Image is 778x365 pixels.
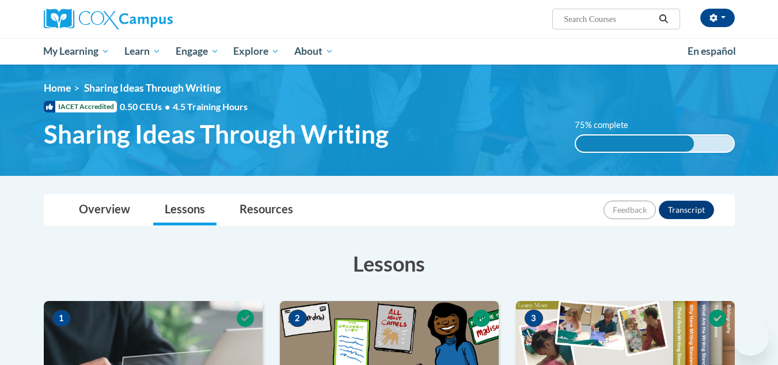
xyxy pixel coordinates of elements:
[168,38,226,65] a: Engage
[44,82,71,94] a: Home
[563,12,655,26] input: Search Courses
[43,44,109,58] span: My Learning
[44,9,263,29] a: Cox Campus
[84,82,221,94] span: Sharing Ideas Through Writing
[44,249,735,278] h3: Lessons
[44,101,117,112] span: IACET Accredited
[176,44,219,58] span: Engage
[228,195,305,225] a: Resources
[120,100,173,113] span: 0.50 CEUs
[576,136,694,152] div: 75% complete
[165,101,170,112] span: •
[124,44,161,58] span: Learn
[525,310,543,327] span: 3
[604,201,656,219] button: Feedback
[117,38,168,65] a: Learn
[688,45,736,57] span: En español
[52,310,71,327] span: 1
[659,201,714,219] button: Transcript
[575,119,641,131] label: 75% complete
[655,12,672,26] button: Search
[173,101,248,112] span: 4.5 Training Hours
[289,310,307,327] span: 2
[680,39,743,63] a: En español
[287,38,341,65] a: About
[36,38,117,65] a: My Learning
[732,319,769,356] iframe: Button to launch messaging window
[44,119,389,149] span: Sharing Ideas Through Writing
[294,44,333,58] span: About
[26,38,752,65] div: Main menu
[153,195,217,225] a: Lessons
[44,9,173,29] img: Cox Campus
[700,9,735,27] button: Account Settings
[67,195,142,225] a: Overview
[226,38,287,65] a: Explore
[233,44,279,58] span: Explore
